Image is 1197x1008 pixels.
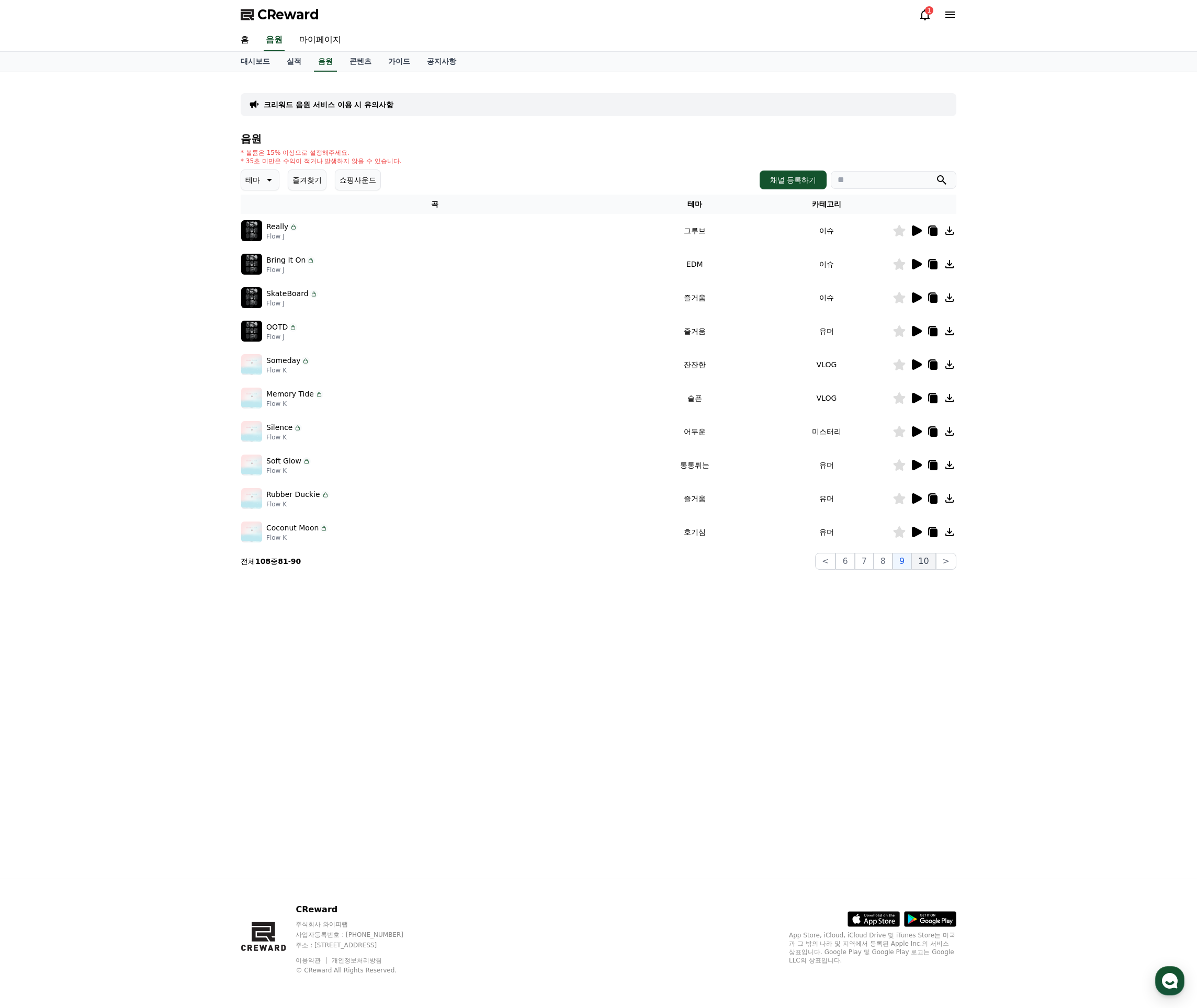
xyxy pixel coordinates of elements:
p: Memory Tide [266,389,314,400]
td: 유머 [761,314,893,348]
a: 실적 [278,52,310,72]
p: 주식회사 와이피랩 [296,920,423,928]
button: 채널 등록하기 [760,171,827,189]
button: 10 [911,553,935,570]
th: 테마 [629,195,761,214]
td: 이슈 [761,247,893,281]
button: 7 [855,553,874,570]
a: 크리워드 음원 서비스 이용 시 유의사항 [264,99,393,110]
td: 이슈 [761,281,893,314]
a: 콘텐츠 [341,52,380,72]
a: 음원 [264,29,285,51]
td: 미스터리 [761,415,893,448]
td: 유머 [761,515,893,549]
td: 잔잔한 [629,348,761,381]
p: Rubber Duckie [266,489,320,500]
td: 어두운 [629,415,761,448]
p: © CReward All Rights Reserved. [296,966,423,975]
strong: 90 [291,557,301,565]
p: Flow K [266,366,310,375]
img: music [241,522,262,542]
p: SkateBoard [266,288,309,299]
img: music [241,488,262,509]
td: 슬픈 [629,381,761,415]
p: OOTD [266,322,288,333]
img: music [241,421,262,442]
button: 쇼핑사운드 [335,169,381,190]
td: 즐거움 [629,314,761,348]
button: 8 [874,553,893,570]
a: 홈 [232,29,257,51]
p: 테마 [245,173,260,187]
a: 가이드 [380,52,419,72]
p: Bring It On [266,255,306,266]
button: 즐겨찾기 [288,169,326,190]
img: music [241,455,262,475]
span: 대화 [96,348,108,356]
button: > [936,553,956,570]
td: VLOG [761,381,893,415]
h4: 음원 [241,133,956,144]
button: 테마 [241,169,279,190]
img: music [241,254,262,275]
span: CReward [257,6,319,23]
p: Someday [266,355,300,366]
a: 마이페이지 [291,29,349,51]
p: Silence [266,422,292,433]
p: Really [266,221,288,232]
div: 1 [925,6,933,15]
p: Flow J [266,266,315,274]
a: 대화 [69,332,135,358]
a: 개인정보처리방침 [332,957,382,964]
a: 설정 [135,332,201,358]
p: Flow K [266,500,330,508]
th: 곡 [241,195,629,214]
p: Flow K [266,400,323,408]
p: * 볼륨은 15% 이상으로 설정해주세요. [241,149,402,157]
span: 설정 [162,347,174,356]
img: music [241,388,262,409]
p: * 35초 미만은 수익이 적거나 발생하지 않을 수 있습니다. [241,157,402,165]
img: music [241,354,262,375]
th: 카테고리 [761,195,893,214]
p: Flow K [266,433,302,441]
p: Coconut Moon [266,523,319,534]
p: Flow K [266,467,311,475]
a: 공지사항 [419,52,465,72]
button: 6 [835,553,854,570]
td: 그루브 [629,214,761,247]
td: 이슈 [761,214,893,247]
p: 전체 중 - [241,556,301,567]
a: 홈 [3,332,69,358]
p: Flow J [266,232,298,241]
td: 유머 [761,448,893,482]
td: 통통튀는 [629,448,761,482]
button: < [815,553,835,570]
a: 1 [919,8,931,21]
p: Flow J [266,333,297,341]
img: music [241,321,262,342]
p: 사업자등록번호 : [PHONE_NUMBER] [296,931,423,939]
img: music [241,220,262,241]
p: Flow K [266,534,328,542]
td: 즐거움 [629,482,761,515]
p: 주소 : [STREET_ADDRESS] [296,941,423,949]
p: Flow J [266,299,318,308]
p: Soft Glow [266,456,301,467]
img: music [241,287,262,308]
strong: 108 [255,557,270,565]
a: 이용약관 [296,957,329,964]
span: 홈 [33,347,39,356]
td: VLOG [761,348,893,381]
p: App Store, iCloud, iCloud Drive 및 iTunes Store는 미국과 그 밖의 나라 및 지역에서 등록된 Apple Inc.의 서비스 상표입니다. Goo... [789,931,956,965]
td: 호기심 [629,515,761,549]
button: 9 [893,553,911,570]
p: CReward [296,903,423,916]
td: 유머 [761,482,893,515]
a: 음원 [314,52,337,72]
a: 대시보드 [232,52,278,72]
a: CReward [241,6,319,23]
td: EDM [629,247,761,281]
